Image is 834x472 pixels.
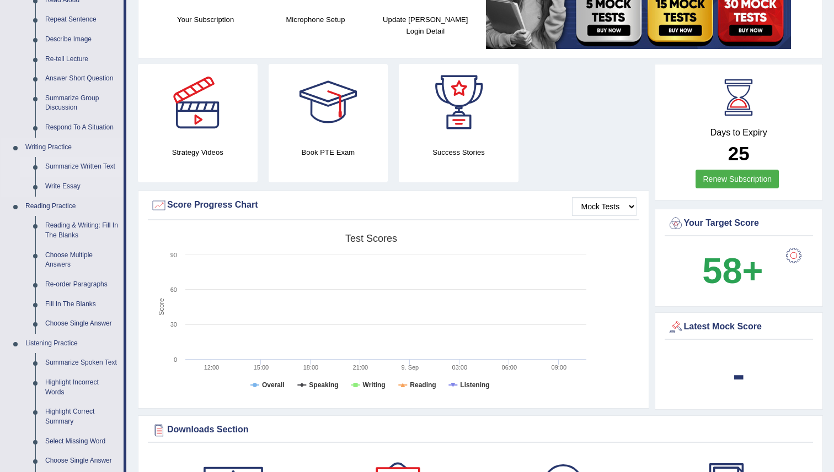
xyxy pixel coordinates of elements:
[138,147,258,158] h4: Strategy Videos
[204,364,220,371] text: 12:00
[40,216,124,245] a: Reading & Writing: Fill In The Blanks
[667,215,811,232] div: Your Target Score
[40,373,124,402] a: Highlight Incorrect Words
[696,170,779,188] a: Renew Subscription
[40,157,124,177] a: Summarize Written Text
[40,353,124,373] a: Summarize Spoken Text
[40,275,124,295] a: Re-order Paragraphs
[40,432,124,452] a: Select Missing Word
[158,298,165,316] tspan: Score
[399,147,518,158] h4: Success Stories
[40,30,124,50] a: Describe Image
[345,233,397,244] tspan: Test scores
[667,128,811,138] h4: Days to Expiry
[410,381,436,389] tspan: Reading
[156,14,255,25] h4: Your Subscription
[20,197,124,216] a: Reading Practice
[262,381,285,389] tspan: Overall
[728,143,750,164] b: 25
[40,89,124,118] a: Summarize Group Discussion
[269,147,388,158] h4: Book PTE Exam
[254,364,269,371] text: 15:00
[20,334,124,354] a: Listening Practice
[40,314,124,334] a: Choose Single Answer
[174,356,177,363] text: 0
[702,251,763,291] b: 58+
[40,118,124,138] a: Respond To A Situation
[40,50,124,69] a: Re-tell Lecture
[40,69,124,89] a: Answer Short Question
[170,252,177,258] text: 90
[309,381,338,389] tspan: Speaking
[733,354,745,394] b: -
[170,321,177,328] text: 30
[303,364,319,371] text: 18:00
[40,10,124,30] a: Repeat Sentence
[363,381,386,389] tspan: Writing
[552,364,567,371] text: 09:00
[376,14,475,37] h4: Update [PERSON_NAME] Login Detail
[667,319,811,335] div: Latest Mock Score
[460,381,489,389] tspan: Listening
[266,14,365,25] h4: Microphone Setup
[40,246,124,275] a: Choose Multiple Answers
[20,138,124,158] a: Writing Practice
[170,286,177,293] text: 60
[401,364,419,371] tspan: 9. Sep
[40,451,124,471] a: Choose Single Answer
[40,295,124,314] a: Fill In The Blanks
[151,197,637,214] div: Score Progress Chart
[452,364,468,371] text: 03:00
[502,364,517,371] text: 06:00
[151,422,810,438] div: Downloads Section
[40,177,124,197] a: Write Essay
[40,402,124,431] a: Highlight Correct Summary
[353,364,368,371] text: 21:00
